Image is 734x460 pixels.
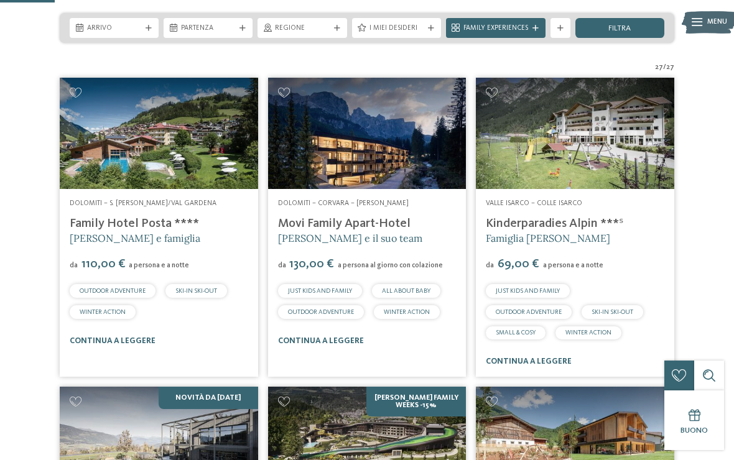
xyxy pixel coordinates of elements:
[663,63,666,73] span: /
[681,426,708,435] span: Buono
[278,337,364,345] a: continua a leggere
[70,232,200,244] span: [PERSON_NAME] e famiglia
[80,309,126,315] span: WINTER ACTION
[288,288,352,294] span: JUST KIDS AND FAMILY
[80,288,146,294] span: OUTDOOR ADVENTURE
[369,24,424,34] span: I miei desideri
[666,63,674,73] span: 27
[382,288,430,294] span: ALL ABOUT BABY
[181,24,235,34] span: Partenza
[60,78,258,189] img: Cercate un hotel per famiglie? Qui troverete solo i migliori!
[476,78,674,189] a: Cercate un hotel per famiglie? Qui troverete solo i migliori!
[384,309,430,315] span: WINTER ACTION
[655,63,663,73] span: 27
[495,258,541,270] span: 69,00 €
[664,390,724,450] a: Buono
[486,218,623,230] a: Kinderparadies Alpin ***ˢ
[476,78,674,189] img: Kinderparadies Alpin ***ˢ
[496,329,536,336] span: SMALL & COSY
[288,309,354,315] span: OUTDOOR ADVENTURE
[486,232,610,244] span: Famiglia [PERSON_NAME]
[278,218,411,230] a: Movi Family Apart-Hotel
[486,357,572,366] a: continua a leggere
[79,258,128,270] span: 110,00 €
[543,262,603,269] span: a persona e a notte
[275,24,329,34] span: Regione
[70,262,78,269] span: da
[268,78,467,189] img: Cercate un hotel per famiglie? Qui troverete solo i migliori!
[278,200,409,207] span: Dolomiti – Corvara – [PERSON_NAME]
[70,218,199,230] a: Family Hotel Posta ****
[70,200,216,207] span: Dolomiti – S. [PERSON_NAME]/Val Gardena
[496,309,562,315] span: OUTDOOR ADVENTURE
[486,200,582,207] span: Valle Isarco – Colle Isarco
[338,262,443,269] span: a persona al giorno con colazione
[463,24,528,34] span: Family Experiences
[175,288,217,294] span: SKI-IN SKI-OUT
[287,258,337,270] span: 130,00 €
[129,262,189,269] span: a persona e a notte
[278,262,286,269] span: da
[608,25,631,33] span: filtra
[486,262,494,269] span: da
[87,24,141,34] span: Arrivo
[592,309,633,315] span: SKI-IN SKI-OUT
[70,337,156,345] a: continua a leggere
[565,329,611,336] span: WINTER ACTION
[278,232,422,244] span: [PERSON_NAME] e il suo team
[496,288,560,294] span: JUST KIDS AND FAMILY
